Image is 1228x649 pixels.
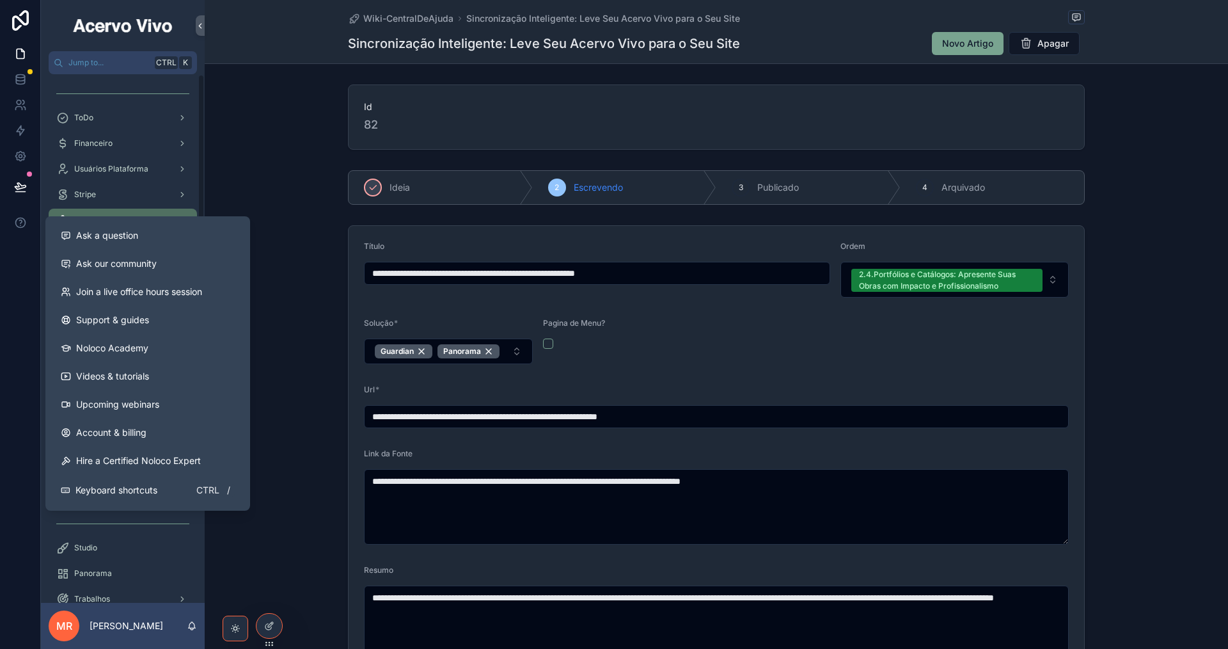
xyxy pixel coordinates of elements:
a: Trabalhos [49,588,197,611]
span: 3 [739,182,743,193]
span: Videos & tutorials [76,370,149,383]
span: MR [56,618,72,634]
a: Panorama [49,562,197,585]
div: 2.4.Portfólios e Catálogos: Apresente Suas Obras com Impacto e Profissionalismo [859,269,1035,292]
span: Ask a question [76,229,138,242]
a: Noloco Academy [51,334,245,362]
button: Unselect 2 [375,344,432,358]
span: Ordem [840,241,865,251]
button: Ask a question [51,221,245,250]
span: Título [364,241,384,251]
button: Unselect 3 [437,344,500,358]
button: Keyboard shortcutsCtrl/ [51,475,245,506]
span: Arquivado [941,181,985,194]
span: Stripe [74,189,96,200]
a: Wiki-CentralDeAjuda [348,12,453,25]
span: Keyboard shortcuts [75,484,157,497]
span: Ctrl [155,56,178,69]
a: Ask our community [51,250,245,278]
span: 2 [555,182,559,193]
a: Studio [49,536,197,559]
a: Upcoming webinars [51,390,245,419]
span: Join a live office hours session [76,285,202,298]
p: [PERSON_NAME] [90,620,163,632]
span: Url [364,385,375,394]
button: Hire a Certified Noloco Expert [51,447,245,475]
a: Wiki-CentralDeAjuda [49,209,197,232]
span: Noloco Academy [76,342,148,355]
span: Pagina de Menu? [543,318,605,328]
a: ToDo [49,106,197,129]
button: Select Button [364,339,533,364]
span: Publicado [757,181,799,194]
span: Studio [74,543,97,553]
span: Panorama [74,568,112,579]
a: Account & billing [51,419,245,447]
span: Apagar [1037,37,1069,50]
a: Join a live office hours session [51,278,245,306]
span: Ideia [390,181,410,194]
img: App logo [71,15,175,36]
span: Upcoming webinars [76,398,159,411]
span: Guardian [381,346,414,357]
a: Stripe [49,183,197,206]
span: Id [364,100,1069,113]
span: Jump to... [68,58,150,68]
button: Apagar [1009,32,1080,55]
span: Financeiro [74,138,113,148]
h1: Sincronização Inteligente: Leve Seu Acervo Vivo para o Seu Site [348,35,740,52]
span: Usuários Plataforma [74,164,148,174]
span: K [180,58,191,68]
span: Resumo [364,565,393,575]
span: Wiki-CentralDeAjuda [363,12,453,25]
span: Solução [364,318,393,328]
span: Wiki-CentralDeAjuda [74,215,152,225]
span: Ctrl [195,483,221,498]
span: Panorama [443,346,481,357]
button: Select Button [840,262,1069,298]
span: Ask our community [76,257,157,270]
span: 82 [364,116,1069,134]
span: Account & billing [76,426,146,439]
span: Hire a Certified Noloco Expert [76,454,201,467]
span: Support & guides [76,314,149,326]
span: ToDo [74,113,93,123]
span: Novo Artigo [942,37,993,50]
a: Usuários Plataforma [49,157,197,180]
a: Financeiro [49,132,197,155]
span: Link da Fonte [364,449,413,458]
a: Support & guides [51,306,245,334]
button: Novo Artigo [932,32,1004,55]
div: scrollable content [41,74,205,603]
span: / [223,485,233,495]
span: Trabalhos [74,594,110,604]
a: Videos & tutorials [51,362,245,390]
a: Sincronização Inteligente: Leve Seu Acervo Vivo para o Seu Site [466,12,740,25]
span: 4 [922,182,927,193]
button: Jump to...CtrlK [49,51,197,74]
span: Escrevendo [574,181,623,194]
